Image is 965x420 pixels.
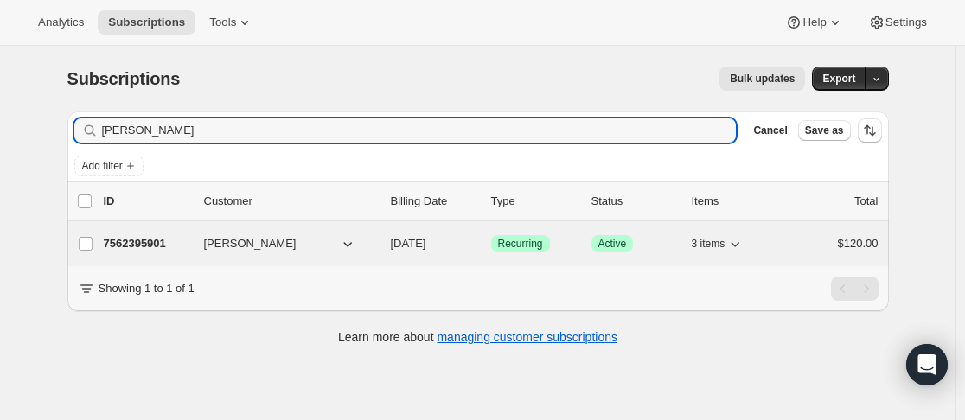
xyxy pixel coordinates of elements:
p: 7562395901 [104,235,190,252]
p: Total [854,193,878,210]
span: Subscriptions [67,69,181,88]
button: Add filter [74,156,144,176]
p: Showing 1 to 1 of 1 [99,280,195,297]
input: Filter subscribers [102,118,737,143]
span: Subscriptions [108,16,185,29]
span: Recurring [498,237,543,251]
p: Status [591,193,678,210]
p: Learn more about [338,328,617,346]
div: Open Intercom Messenger [906,344,948,385]
span: Settings [885,16,927,29]
div: 7562395901[PERSON_NAME][DATE]SuccessRecurringSuccessActive3 items$120.00 [104,232,879,256]
button: Settings [858,10,937,35]
span: Save as [805,124,844,137]
button: Bulk updates [719,67,805,91]
div: Type [491,193,578,210]
button: Export [812,67,866,91]
span: Export [822,72,855,86]
button: 3 items [692,232,745,256]
span: Active [598,237,627,251]
button: Tools [199,10,264,35]
span: Add filter [82,159,123,173]
span: Help [802,16,826,29]
span: [PERSON_NAME] [204,235,297,252]
div: Items [692,193,778,210]
button: Help [775,10,853,35]
nav: Pagination [831,277,879,301]
div: IDCustomerBilling DateTypeStatusItemsTotal [104,193,879,210]
button: Subscriptions [98,10,195,35]
span: Analytics [38,16,84,29]
span: Cancel [753,124,787,137]
a: managing customer subscriptions [437,330,617,344]
button: Save as [798,120,851,141]
button: Analytics [28,10,94,35]
p: ID [104,193,190,210]
span: Bulk updates [730,72,795,86]
p: Customer [204,193,377,210]
span: 3 items [692,237,725,251]
span: [DATE] [391,237,426,250]
span: Tools [209,16,236,29]
button: [PERSON_NAME] [194,230,367,258]
span: $120.00 [838,237,879,250]
p: Billing Date [391,193,477,210]
button: Sort the results [858,118,882,143]
button: Cancel [746,120,794,141]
